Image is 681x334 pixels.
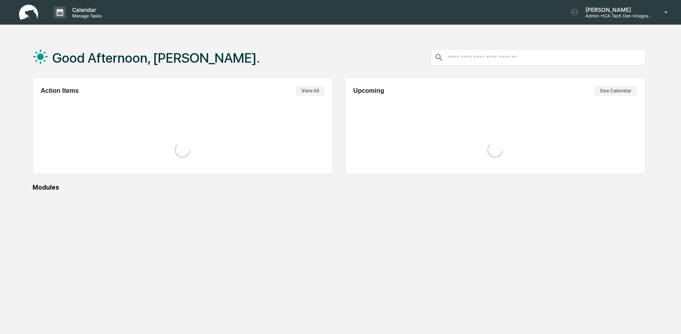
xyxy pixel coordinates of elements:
[594,86,637,96] button: See Calendar
[41,87,79,94] h2: Action Items
[579,6,653,13] p: [PERSON_NAME]
[579,13,653,19] p: Admin • ICA Tech Den-Integrated Compliance Advisors
[353,87,384,94] h2: Upcoming
[33,184,645,191] div: Modules
[66,13,106,19] p: Manage Tasks
[19,5,38,20] img: logo
[52,50,260,66] h1: Good Afternoon, [PERSON_NAME].
[66,6,106,13] p: Calendar
[296,86,324,96] button: View All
